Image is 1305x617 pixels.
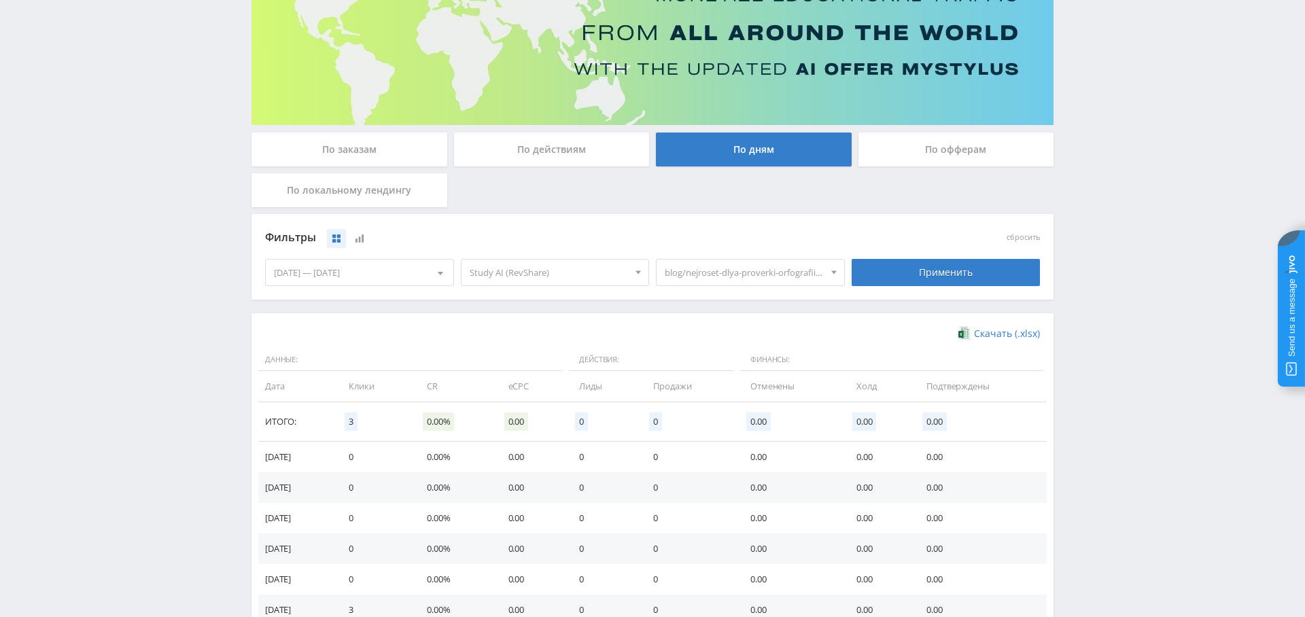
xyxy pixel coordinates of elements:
span: 0.00% [423,412,454,431]
td: 0.00 [495,503,566,533]
td: 0.00 [495,533,566,564]
span: Действия: [569,349,733,372]
div: По действиям [454,133,650,166]
td: 0 [640,564,737,595]
td: 0.00 [913,503,1047,533]
td: 0 [335,533,413,564]
td: 0.00 [913,533,1047,564]
td: 0 [565,503,640,533]
div: По локальному лендингу [251,173,447,207]
td: 0 [640,472,737,503]
td: 0 [640,442,737,472]
td: 0.00 [913,564,1047,595]
td: 0 [565,564,640,595]
td: [DATE] [258,533,335,564]
td: Холд [843,371,913,402]
div: По заказам [251,133,447,166]
span: Study AI (RevShare) [470,260,629,285]
td: 0 [335,472,413,503]
td: [DATE] [258,503,335,533]
td: 0.00 [495,472,566,503]
span: 0.00 [852,412,876,431]
td: 0.00 [495,564,566,595]
div: Применить [852,259,1041,286]
td: 0.00% [413,442,494,472]
td: 0.00 [843,503,913,533]
td: Подтверждены [913,371,1047,402]
td: 0 [565,472,640,503]
td: 0.00% [413,533,494,564]
img: xlsx [958,326,970,340]
td: 0.00 [737,472,843,503]
td: 0.00 [913,472,1047,503]
td: 0 [335,503,413,533]
span: 0.00 [746,412,770,431]
span: Финансы: [740,349,1043,372]
td: 0.00 [843,533,913,564]
td: Клики [335,371,413,402]
td: 0.00 [843,564,913,595]
td: 0 [565,442,640,472]
td: Лиды [565,371,640,402]
td: 0.00 [737,533,843,564]
td: 0 [335,564,413,595]
td: 0.00 [737,442,843,472]
td: 0.00 [737,503,843,533]
td: 0.00 [495,442,566,472]
span: 0 [575,412,588,431]
td: [DATE] [258,564,335,595]
td: Отменены [737,371,843,402]
td: 0 [565,533,640,564]
div: По офферам [858,133,1054,166]
span: 0 [649,412,662,431]
td: Итого: [258,402,335,442]
span: Скачать (.xlsx) [974,328,1040,339]
td: 0.00% [413,564,494,595]
span: Данные: [258,349,562,372]
td: CR [413,371,494,402]
div: По дням [656,133,852,166]
td: Дата [258,371,335,402]
span: 3 [345,412,358,431]
td: 0 [640,533,737,564]
span: 0.00 [504,412,528,431]
button: сбросить [1007,233,1040,242]
td: 0.00 [843,442,913,472]
td: [DATE] [258,472,335,503]
td: eCPC [495,371,566,402]
td: 0 [335,442,413,472]
td: Продажи [640,371,737,402]
td: [DATE] [258,442,335,472]
td: 0.00% [413,472,494,503]
td: 0.00 [913,442,1047,472]
span: blog/nejroset-dlya-proverki-orfografii-i-punktuaczii, blog/nejroset-dlya-biznes-plana, blog/nejro... [665,260,824,285]
div: Фильтры [265,228,845,248]
td: 0.00 [843,472,913,503]
a: Скачать (.xlsx) [958,327,1040,340]
td: 0.00 [737,564,843,595]
td: 0 [640,503,737,533]
div: [DATE] — [DATE] [266,260,453,285]
span: 0.00 [922,412,946,431]
td: 0.00% [413,503,494,533]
